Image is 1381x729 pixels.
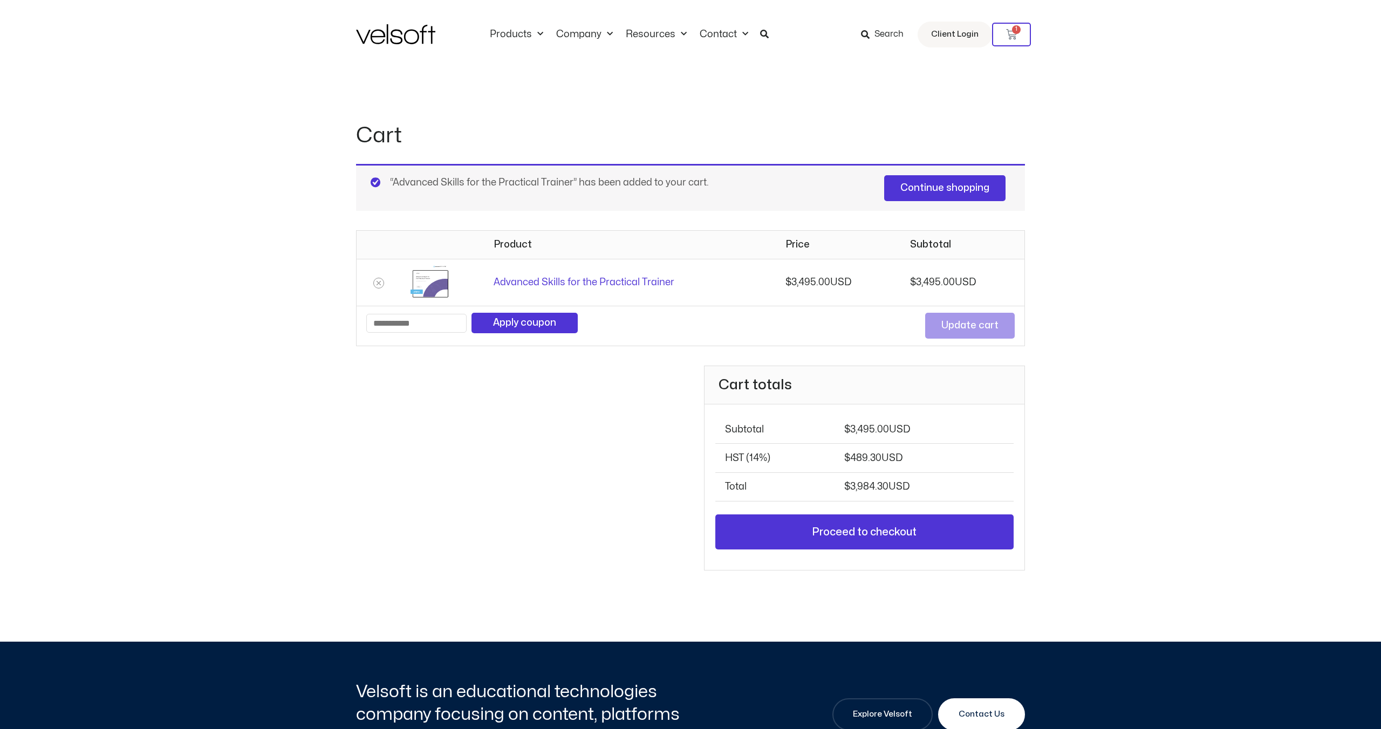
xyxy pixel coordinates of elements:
[844,482,850,491] span: $
[483,29,755,40] nav: Menu
[900,231,1024,259] th: Subtotal
[844,425,850,434] span: $
[853,708,912,721] span: Explore Velsoft
[959,708,1004,721] span: Contact Us
[715,472,835,501] th: Total
[715,443,835,472] th: HST (14%)
[356,121,1025,151] h1: Cart
[550,29,619,40] a: CompanyMenu Toggle
[483,29,550,40] a: ProductsMenu Toggle
[931,27,979,42] span: Client Login
[785,278,791,287] span: $
[918,22,992,47] a: Client Login
[874,27,904,42] span: Search
[715,415,835,443] th: Subtotal
[471,313,578,333] button: Apply coupon
[494,278,674,287] a: Advanced Skills for the Practical Trainer
[776,231,900,259] th: Price
[785,278,830,287] bdi: 3,495.00
[356,164,1025,211] div: “Advanced Skills for the Practical Trainer” has been added to your cart.
[844,453,903,463] span: 489.30
[1012,25,1021,34] span: 1
[411,266,448,299] img: Advanced Skills for the Practical Trainer
[356,24,435,44] img: Velsoft Training Materials
[992,23,1031,46] a: 1
[844,453,850,463] span: $
[373,278,384,288] a: Remove Advanced Skills for the Practical Trainer from cart
[705,366,1024,404] h2: Cart totals
[619,29,693,40] a: ResourcesMenu Toggle
[910,278,955,287] bdi: 3,495.00
[861,25,911,44] a: Search
[925,313,1015,339] button: Update cart
[910,278,916,287] span: $
[844,482,888,491] bdi: 3,984.30
[884,175,1006,201] a: Continue shopping
[693,29,755,40] a: ContactMenu Toggle
[715,514,1014,550] a: Proceed to checkout
[484,231,776,259] th: Product
[844,425,889,434] bdi: 3,495.00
